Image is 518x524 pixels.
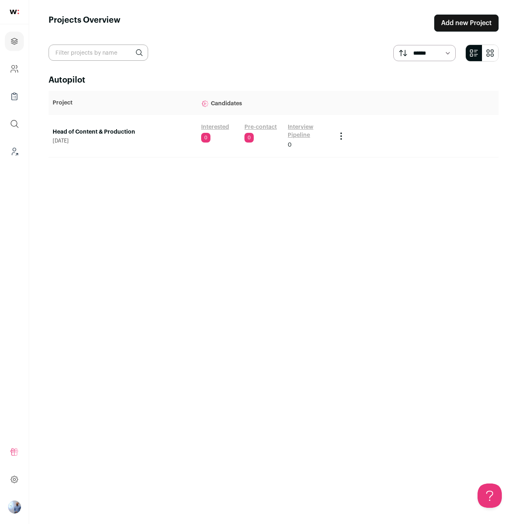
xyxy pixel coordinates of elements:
[49,15,121,32] h1: Projects Overview
[53,138,193,144] span: [DATE]
[288,141,292,149] span: 0
[8,501,21,513] img: 97332-medium_jpg
[201,95,328,111] p: Candidates
[49,45,148,61] input: Filter projects by name
[53,99,193,107] p: Project
[49,75,499,86] h2: Autopilot
[5,59,24,79] a: Company and ATS Settings
[10,10,19,14] img: wellfound-shorthand-0d5821cbd27db2630d0214b213865d53afaa358527fdda9d0ea32b1df1b89c2c.svg
[8,501,21,513] button: Open dropdown
[434,15,499,32] a: Add new Project
[5,32,24,51] a: Projects
[244,133,254,143] span: 0
[288,123,328,139] a: Interview Pipeline
[336,131,346,141] button: Project Actions
[244,123,277,131] a: Pre-contact
[53,128,193,136] a: Head of Content & Production
[5,87,24,106] a: Company Lists
[201,123,229,131] a: Interested
[5,142,24,161] a: Leads (Backoffice)
[201,133,210,143] span: 0
[478,484,502,508] iframe: Help Scout Beacon - Open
